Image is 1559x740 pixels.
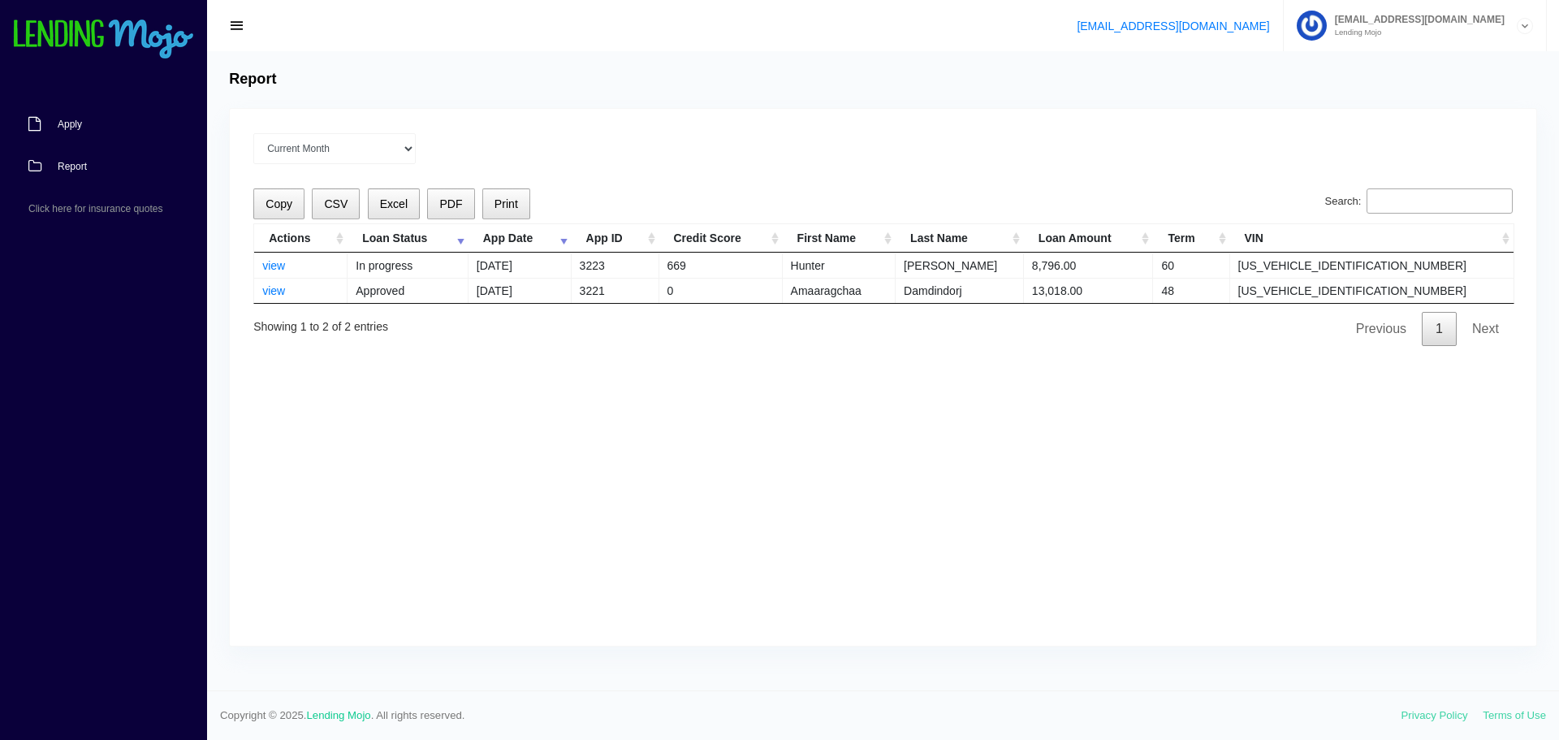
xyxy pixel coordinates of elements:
[469,278,572,303] td: [DATE]
[1230,278,1514,303] td: [US_VEHICLE_IDENTIFICATION_NUMBER]
[266,197,292,210] span: Copy
[1458,312,1513,346] a: Next
[1024,253,1154,278] td: 8,796.00
[253,309,388,335] div: Showing 1 to 2 of 2 entries
[229,71,276,89] h4: Report
[469,224,572,253] th: App Date: activate to sort column ascending
[348,224,468,253] th: Loan Status: activate to sort column ascending
[896,278,1024,303] td: Damdindorj
[1024,278,1154,303] td: 13,018.00
[348,253,468,278] td: In progress
[253,188,304,220] button: Copy
[312,188,360,220] button: CSV
[12,19,195,60] img: logo-small.png
[1483,709,1546,721] a: Terms of Use
[1153,278,1229,303] td: 48
[482,188,530,220] button: Print
[896,253,1024,278] td: [PERSON_NAME]
[324,197,348,210] span: CSV
[439,197,462,210] span: PDF
[58,162,87,171] span: Report
[783,224,896,253] th: First Name: activate to sort column ascending
[783,278,896,303] td: Amaaragchaa
[1401,709,1468,721] a: Privacy Policy
[469,253,572,278] td: [DATE]
[348,278,468,303] td: Approved
[1327,15,1505,24] span: [EMAIL_ADDRESS][DOMAIN_NAME]
[262,284,285,297] a: view
[1153,224,1229,253] th: Term: activate to sort column ascending
[494,197,518,210] span: Print
[572,253,659,278] td: 3223
[28,204,162,214] span: Click here for insurance quotes
[659,253,783,278] td: 669
[572,278,659,303] td: 3221
[1297,11,1327,41] img: Profile image
[659,224,783,253] th: Credit Score: activate to sort column ascending
[896,224,1024,253] th: Last Name: activate to sort column ascending
[659,278,783,303] td: 0
[1327,28,1505,37] small: Lending Mojo
[220,708,1401,724] span: Copyright © 2025. . All rights reserved.
[1422,312,1457,346] a: 1
[368,188,421,220] button: Excel
[1230,224,1514,253] th: VIN: activate to sort column ascending
[1077,19,1269,32] a: [EMAIL_ADDRESS][DOMAIN_NAME]
[1024,224,1154,253] th: Loan Amount: activate to sort column ascending
[1325,188,1513,214] label: Search:
[307,709,371,721] a: Lending Mojo
[380,197,408,210] span: Excel
[262,259,285,272] a: view
[783,253,896,278] td: Hunter
[427,188,474,220] button: PDF
[1342,312,1420,346] a: Previous
[572,224,659,253] th: App ID: activate to sort column ascending
[1367,188,1513,214] input: Search:
[254,224,348,253] th: Actions: activate to sort column ascending
[1153,253,1229,278] td: 60
[58,119,82,129] span: Apply
[1230,253,1514,278] td: [US_VEHICLE_IDENTIFICATION_NUMBER]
